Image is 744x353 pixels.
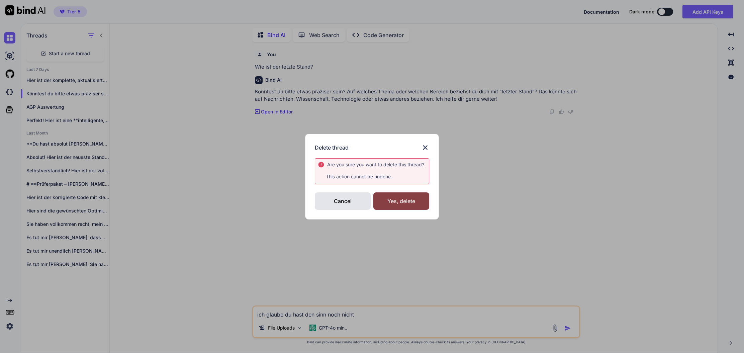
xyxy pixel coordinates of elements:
h3: Delete thread [315,144,349,152]
div: Are you sure you want to delete this ? [327,161,424,168]
p: This action cannot be undone. [318,173,429,180]
img: close [421,144,429,152]
div: Cancel [315,192,371,210]
div: Yes, delete [373,192,429,210]
span: thread [406,162,422,167]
